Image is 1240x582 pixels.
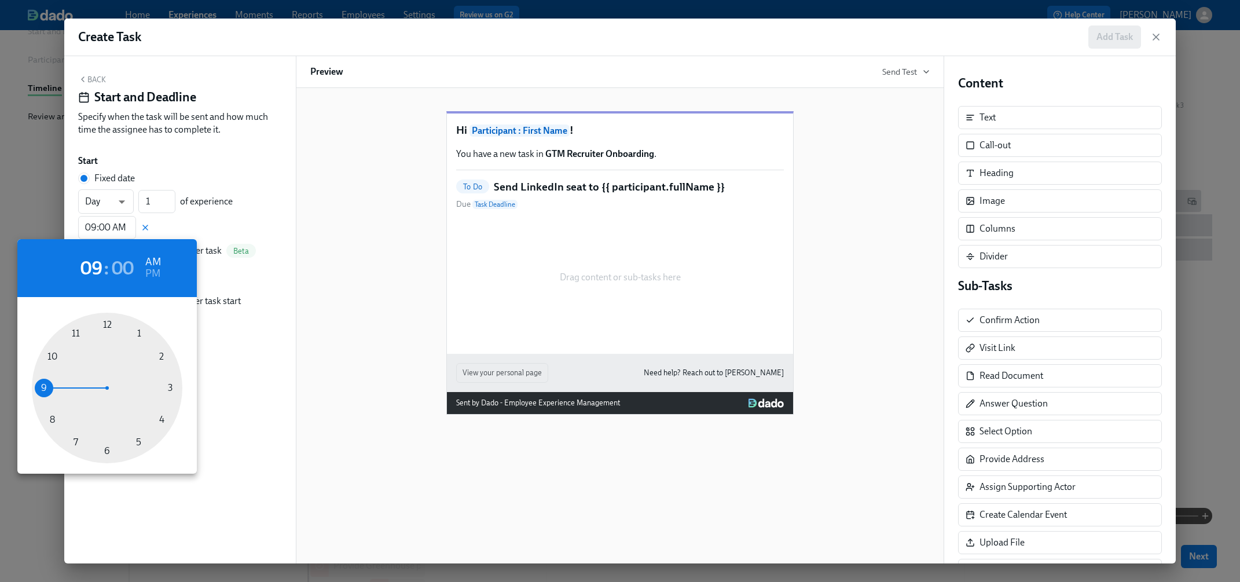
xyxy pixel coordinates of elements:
button: 00 [112,262,134,274]
button: PM [145,268,161,280]
h2: 00 [112,257,134,280]
button: AM [145,257,161,268]
h6: AM [145,253,161,272]
h2: 09 [80,257,102,280]
button: 09 [80,262,102,274]
h6: PM [145,265,160,283]
h2: : [104,257,109,280]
